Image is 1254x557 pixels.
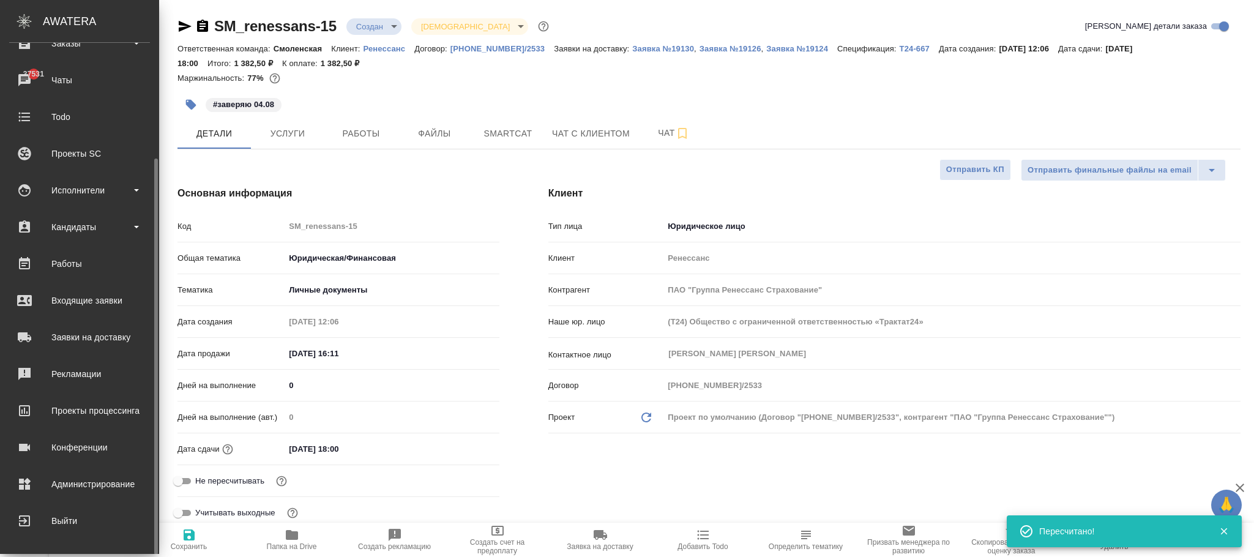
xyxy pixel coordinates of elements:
a: Todo [3,102,156,132]
input: ✎ Введи что-нибудь [285,345,392,362]
p: Клиент [548,252,664,264]
button: Заявка на доставку [549,523,652,557]
button: Заявка №19126 [700,43,761,55]
input: Пустое поле [285,313,392,331]
a: Выйти [3,506,156,536]
a: 37531Чаты [3,65,156,95]
span: Определить тематику [769,542,843,551]
span: Чат с клиентом [552,126,630,141]
button: Создан [353,21,387,32]
div: AWATERA [43,9,159,34]
button: Отправить КП [939,159,1011,181]
div: Рекламации [9,365,150,383]
span: заверяю 04.08 [204,99,283,109]
button: Выбери, если сб и вс нужно считать рабочими днями для выполнения заказа. [285,505,300,521]
button: Призвать менеджера по развитию [857,523,960,557]
button: Папка на Drive [241,523,343,557]
p: Общая тематика [177,252,285,264]
div: Заказы [9,34,150,53]
div: Кандидаты [9,218,150,236]
p: [PHONE_NUMBER]/2533 [450,44,554,53]
button: Закрыть [1211,526,1236,537]
a: Входящие заявки [3,285,156,316]
button: Создать счет на предоплату [446,523,549,557]
p: Клиент: [331,44,363,53]
button: Заявка №19124 [766,43,837,55]
div: Выйти [9,512,150,530]
div: split button [1021,159,1226,181]
input: Пустое поле [663,249,1241,267]
span: Детали [185,126,244,141]
span: Создать рекламацию [358,542,431,551]
p: Договор [548,379,664,392]
div: Создан [411,18,528,35]
p: Тематика [177,284,285,296]
span: Smartcat [479,126,537,141]
div: Пересчитано! [1039,525,1201,537]
span: Услуги [258,126,317,141]
div: Исполнители [9,181,150,200]
p: Договор: [414,44,450,53]
p: [DATE] 12:06 [999,44,1058,53]
p: Наше юр. лицо [548,316,664,328]
input: Пустое поле [285,217,499,235]
p: Спецификация: [837,44,899,53]
div: Администрирование [9,475,150,493]
button: Заявка №19130 [632,43,694,55]
a: Ренессанс [363,43,414,53]
a: SM_renessans-15 [214,18,337,34]
p: Дней на выполнение [177,379,285,392]
p: Дата сдачи: [1058,44,1105,53]
span: Работы [332,126,390,141]
p: Дата сдачи [177,443,220,455]
button: Скопировать ссылку для ЯМессенджера [177,19,192,34]
p: 1 382,50 ₽ [234,59,282,68]
svg: Подписаться [675,126,690,141]
span: 🙏 [1216,492,1237,518]
span: [PERSON_NAME] детали заказа [1085,20,1207,32]
p: Проект [548,411,575,424]
button: Включи, если не хочешь, чтобы указанная дата сдачи изменилась после переставления заказа в 'Подтв... [274,473,289,489]
span: Добавить Todo [677,542,728,551]
button: Скопировать ссылку на оценку заказа [960,523,1063,557]
button: Добавить Todo [652,523,755,557]
span: Отправить КП [946,163,1004,177]
span: Папка на Drive [267,542,317,551]
p: Дата продажи [177,348,285,360]
button: Скопировать ссылку [195,19,210,34]
p: Итого: [207,59,234,68]
span: Файлы [405,126,464,141]
p: T24-667 [900,44,939,53]
a: Конференции [3,432,156,463]
span: Чат [644,125,703,141]
button: Доп статусы указывают на важность/срочность заказа [536,18,551,34]
div: Личные документы [285,280,499,301]
div: Создан [346,18,401,35]
p: Ответственная команда: [177,44,274,53]
button: [DEMOGRAPHIC_DATA] [417,21,513,32]
span: Заявка на доставку [567,542,633,551]
span: Скопировать ссылку на оценку заказа [968,538,1056,555]
button: Определить тематику [755,523,857,557]
div: Юридическое лицо [663,216,1241,237]
input: Пустое поле [285,408,499,426]
p: 1 382,50 ₽ [321,59,369,68]
p: Заявки на доставку: [554,44,632,53]
h4: Основная информация [177,186,499,201]
input: ✎ Введи что-нибудь [285,440,392,458]
a: Проекты SC [3,138,156,169]
div: Todo [9,108,150,126]
p: #заверяю 04.08 [213,99,274,111]
p: Контактное лицо [548,349,664,361]
a: Заявки на доставку [3,322,156,353]
a: [PHONE_NUMBER]/2533 [450,43,554,53]
button: Добавить тэг [177,91,204,118]
p: Маржинальность: [177,73,247,83]
input: Пустое поле [663,376,1241,394]
span: Сохранить [171,542,207,551]
div: Заявки на доставку [9,328,150,346]
input: Пустое поле [663,281,1241,299]
button: 313.26 RUB; [267,70,283,86]
p: Заявка №19124 [766,44,837,53]
div: Проекты SC [9,144,150,163]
